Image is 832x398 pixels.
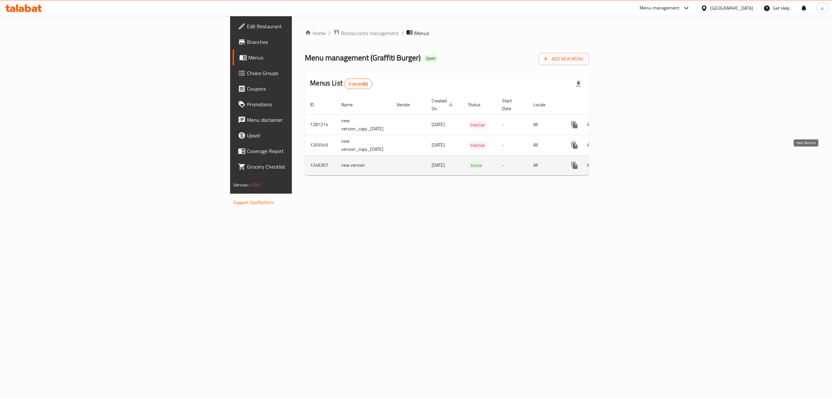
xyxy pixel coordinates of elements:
span: 3 record(s) [344,81,372,87]
button: Change Status [582,137,598,153]
li: / [401,29,404,37]
div: Total records count [344,79,372,89]
nav: breadcrumb [305,29,589,37]
span: Inactive [468,142,487,149]
span: Created On [432,97,455,112]
span: Add New Menu [544,55,584,63]
a: Menus [233,50,369,65]
div: Open [423,55,438,62]
button: Add New Menu [539,53,589,65]
div: Menu-management [640,4,680,12]
span: Get support on: [233,192,263,200]
span: Promotions [247,100,364,108]
span: Active [468,162,485,169]
span: Coupons [247,85,364,93]
a: Support.OpsPlatform [233,198,275,207]
div: Export file [571,76,586,92]
span: Inactive [468,121,487,129]
table: enhanced table [305,95,634,175]
span: 1.0.0 [250,181,260,189]
a: Edit Restaurant [233,19,369,34]
a: Branches [233,34,369,50]
span: a [821,5,823,12]
span: Menu disclaimer [247,116,364,124]
div: Inactive [468,141,487,149]
span: Grocery Checklist [247,163,364,171]
td: - [497,114,528,135]
span: [DATE] [432,141,445,149]
span: Menus [414,29,429,37]
span: [DATE] [432,120,445,129]
a: Promotions [233,96,369,112]
td: All [528,114,562,135]
span: [DATE] [432,161,445,169]
button: Change Status [582,117,598,133]
button: more [567,137,582,153]
span: Coverage Report [247,147,364,155]
th: Actions [562,95,634,115]
span: Start Date [502,97,520,112]
td: - [497,135,528,155]
a: Choice Groups [233,65,369,81]
span: ID [310,101,322,109]
span: Open [423,56,438,61]
span: Upsell [247,132,364,139]
span: Menus [248,54,364,61]
span: Choice Groups [247,69,364,77]
button: more [567,117,582,133]
a: Menu disclaimer [233,112,369,128]
span: Version: [233,181,249,189]
td: - [497,155,528,175]
span: Edit Restaurant [247,22,364,30]
span: Status [468,101,489,109]
a: Coupons [233,81,369,96]
span: Vendor [396,101,419,109]
div: [GEOGRAPHIC_DATA] [710,5,753,12]
a: Grocery Checklist [233,159,369,174]
button: more [567,158,582,173]
span: Restaurants management [341,29,399,37]
h2: Menus List [310,78,372,89]
a: Upsell [233,128,369,143]
a: Coverage Report [233,143,369,159]
span: Name [341,101,361,109]
span: Branches [247,38,364,46]
td: All [528,155,562,175]
span: Locale [533,101,554,109]
td: All [528,135,562,155]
